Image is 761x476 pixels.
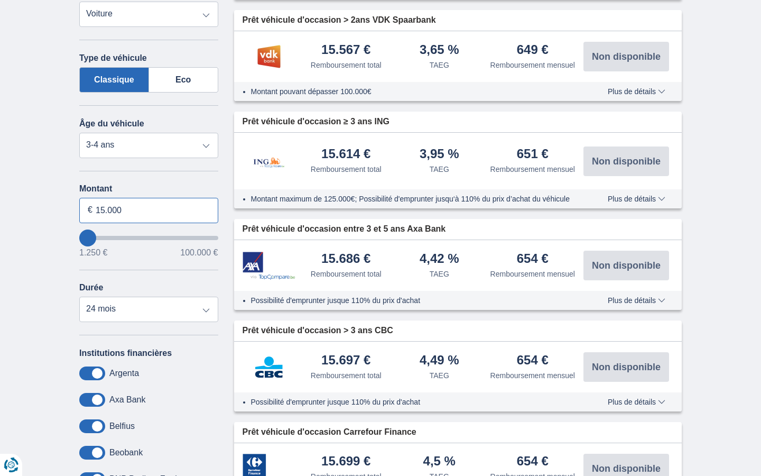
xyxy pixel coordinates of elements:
div: 4,5 % [423,455,456,469]
button: Non disponible [583,42,669,71]
div: TAEG [430,60,449,70]
button: Non disponible [583,251,669,280]
span: Non disponible [592,52,661,61]
span: Plus de détails [608,88,665,95]
span: Prêt véhicule d'occasion ≥ 3 ans ING [243,116,389,128]
div: 15.567 € [321,43,370,58]
span: Prêt véhicule d'occasion > 2ans VDK Spaarbank [243,14,436,26]
label: Argenta [109,369,139,378]
label: Classique [79,67,149,93]
label: Montant [79,184,218,194]
div: TAEG [430,370,449,381]
div: 649 € [517,43,549,58]
button: Non disponible [583,147,669,176]
div: Remboursement mensuel [490,60,575,70]
button: Non disponible [583,352,669,382]
div: Remboursement mensuel [490,164,575,175]
div: 4,42 % [420,252,459,267]
div: 3,65 % [420,43,459,58]
label: Eco [149,67,218,93]
div: 654 € [517,252,549,267]
div: TAEG [430,269,449,279]
div: TAEG [430,164,449,175]
span: Non disponible [592,362,661,372]
label: Axa Bank [109,395,145,405]
span: Non disponible [592,261,661,270]
span: 100.000 € [180,249,218,257]
div: Remboursement mensuel [490,269,575,279]
div: Remboursement total [311,164,382,175]
img: pret personnel CBC [243,354,295,380]
div: 4,49 % [420,354,459,368]
div: Remboursement total [311,269,382,279]
li: Montant maximum de 125.000€; Possibilité d'emprunter jusqu‘à 110% du prix d’achat du véhicule [251,194,577,204]
div: 15.614 € [321,148,370,162]
button: Plus de détails [600,195,673,203]
label: Type de véhicule [79,53,147,63]
span: Prêt véhicule d'occasion Carrefour Finance [243,426,416,438]
div: 15.686 € [321,252,370,267]
span: Non disponible [592,464,661,473]
div: 651 € [517,148,549,162]
img: pret personnel VDK bank [243,43,295,70]
div: 654 € [517,455,549,469]
span: Prêt véhicule d'occasion entre 3 et 5 ans Axa Bank [243,223,446,235]
li: Montant pouvant dépasser 100.000€ [251,86,577,97]
div: 15.697 € [321,354,370,368]
div: Remboursement total [311,370,382,381]
label: Durée [79,283,103,292]
div: Remboursement total [311,60,382,70]
label: Âge du véhicule [79,119,144,129]
span: Non disponible [592,157,661,166]
div: Remboursement mensuel [490,370,575,381]
span: 1.250 € [79,249,107,257]
button: Plus de détails [600,296,673,305]
span: Plus de détails [608,195,665,203]
span: Prêt véhicule d'occasion > 3 ans CBC [243,325,393,337]
img: pret personnel ING [243,143,295,179]
div: 654 € [517,354,549,368]
span: Plus de détails [608,297,665,304]
img: pret personnel Axa Bank [243,252,295,280]
label: Beobank [109,448,143,457]
div: 3,95 % [420,148,459,162]
label: Belfius [109,422,135,431]
span: Plus de détails [608,398,665,406]
label: Institutions financières [79,349,172,358]
input: wantToBorrow [79,236,218,240]
li: Possibilité d'emprunter jusque 110% du prix d'achat [251,295,577,306]
div: 15.699 € [321,455,370,469]
button: Plus de détails [600,398,673,406]
button: Plus de détails [600,87,673,96]
span: € [88,204,92,216]
li: Possibilité d'emprunter jusque 110% du prix d'achat [251,397,577,407]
